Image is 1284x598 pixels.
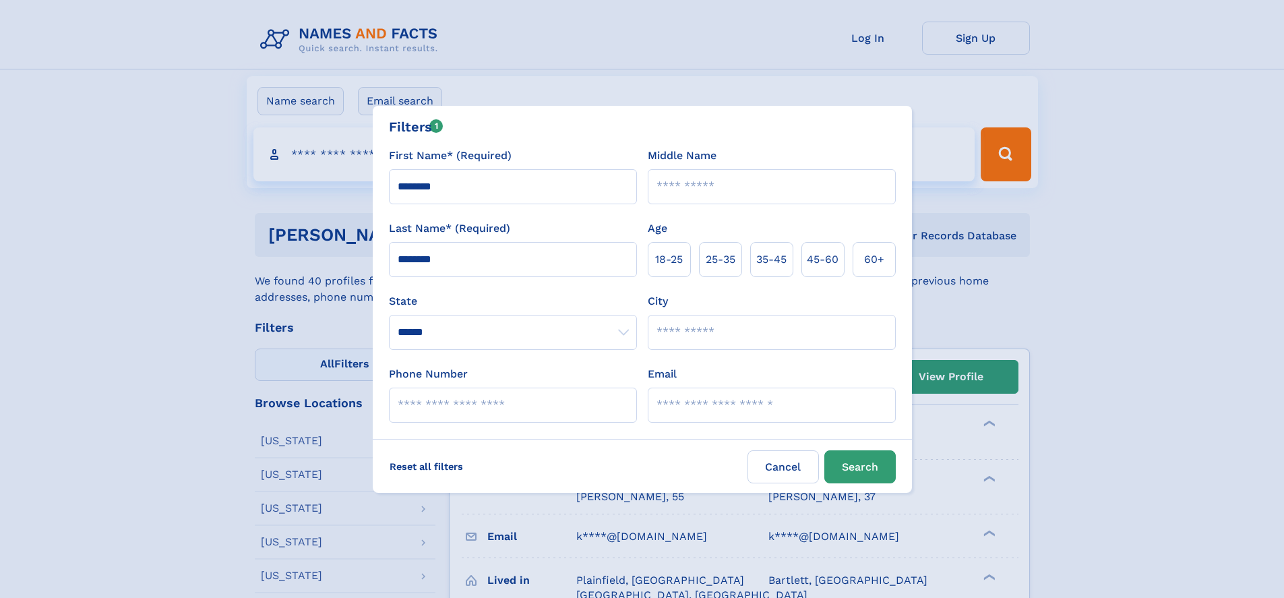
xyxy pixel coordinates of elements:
span: 60+ [864,251,884,268]
label: Age [648,220,667,237]
button: Search [824,450,896,483]
label: State [389,293,637,309]
span: 35‑45 [756,251,787,268]
div: Filters [389,117,444,137]
label: Phone Number [389,366,468,382]
label: First Name* (Required) [389,148,512,164]
span: 25‑35 [706,251,735,268]
span: 18‑25 [655,251,683,268]
label: Middle Name [648,148,716,164]
label: Reset all filters [381,450,472,483]
label: Email [648,366,677,382]
label: Cancel [747,450,819,483]
label: City [648,293,668,309]
span: 45‑60 [807,251,838,268]
label: Last Name* (Required) [389,220,510,237]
